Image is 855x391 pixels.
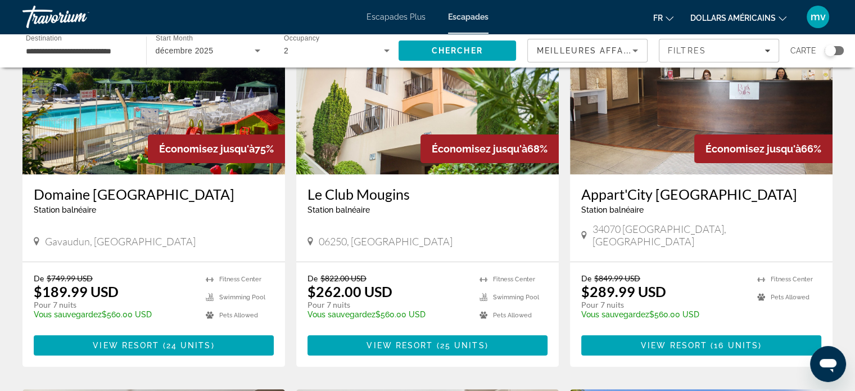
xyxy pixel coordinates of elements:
[219,276,261,283] span: Fitness Center
[659,39,779,62] button: Filters
[47,273,93,283] span: $749.99 USD
[156,46,214,55] span: décembre 2025
[493,312,532,319] span: Pets Allowed
[581,335,821,356] button: View Resort(16 units)
[705,143,801,155] span: Économisez jusqu'à
[307,310,468,319] p: $560.00 USD
[219,294,265,301] span: Swimming Pool
[653,10,673,26] button: Changer de langue
[34,310,102,319] span: Vous sauvegardez
[581,310,649,319] span: Vous sauvegardez
[34,186,274,203] a: Domaine [GEOGRAPHIC_DATA]
[771,294,809,301] span: Pets Allowed
[34,335,274,356] button: View Resort(24 units)
[284,46,288,55] span: 2
[592,223,821,248] span: 34070 [GEOGRAPHIC_DATA], [GEOGRAPHIC_DATA]
[320,273,367,283] span: $822.00 USD
[811,11,826,23] font: mv
[653,14,663,23] font: fr
[219,312,258,319] span: Pets Allowed
[34,300,194,310] p: Pour 7 nuits
[771,276,813,283] span: Fitness Center
[166,341,211,350] span: 24 units
[367,341,433,350] span: View Resort
[148,134,285,163] div: 75%
[34,273,44,283] span: De
[537,46,645,55] span: Meilleures affaires
[34,310,194,319] p: $560.00 USD
[433,341,488,350] span: ( )
[694,134,833,163] div: 66%
[45,235,196,248] span: Gavaudun, [GEOGRAPHIC_DATA]
[307,273,318,283] span: De
[581,186,821,203] a: Appart'City [GEOGRAPHIC_DATA]
[432,46,483,55] span: Chercher
[284,35,319,42] span: Occupancy
[93,341,159,350] span: View Resort
[581,273,591,283] span: De
[34,283,119,300] p: $189.99 USD
[399,41,517,61] button: Search
[581,300,746,310] p: Pour 7 nuits
[668,46,706,55] span: Filtres
[581,205,644,214] span: Station balnéaire
[581,283,666,300] p: $289.99 USD
[156,35,193,42] span: Start Month
[594,273,640,283] span: $849.99 USD
[22,2,135,32] a: Travorium
[537,44,638,57] mat-select: Sort by
[440,341,485,350] span: 25 units
[581,310,746,319] p: $560.00 USD
[319,235,453,248] span: 06250, [GEOGRAPHIC_DATA]
[493,294,539,301] span: Swimming Pool
[159,143,255,155] span: Économisez jusqu'à
[448,12,488,21] a: Escapades
[34,205,96,214] span: Station balnéaire
[690,10,786,26] button: Changer de devise
[307,335,548,356] button: View Resort(25 units)
[790,43,816,59] span: Carte
[803,5,833,29] button: Menu utilisateur
[307,300,468,310] p: Pour 7 nuits
[707,341,762,350] span: ( )
[26,34,62,42] span: Destination
[307,186,548,203] a: Le Club Mougins
[810,346,846,382] iframe: Bouton de lancement de la fenêtre de messagerie
[307,283,392,300] p: $262.00 USD
[714,341,758,350] span: 16 units
[26,44,132,58] input: Select destination
[307,205,370,214] span: Station balnéaire
[690,14,776,23] font: dollars américains
[159,341,214,350] span: ( )
[367,12,426,21] a: Escapades Plus
[420,134,559,163] div: 68%
[493,276,535,283] span: Fitness Center
[432,143,527,155] span: Économisez jusqu'à
[307,310,376,319] span: Vous sauvegardez
[641,341,707,350] span: View Resort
